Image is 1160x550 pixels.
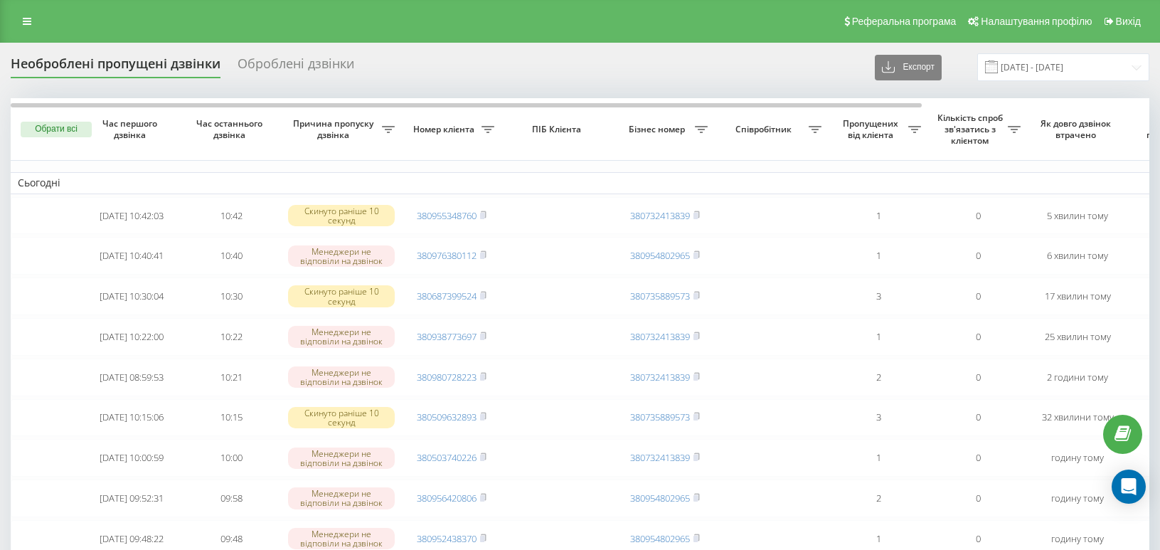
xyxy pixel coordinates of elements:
div: Скинуто раніше 10 секунд [288,407,395,428]
td: 0 [928,399,1028,437]
span: Час останнього дзвінка [193,118,270,140]
td: 1 [829,318,928,356]
span: Співробітник [722,124,809,135]
td: 25 хвилин тому [1028,318,1127,356]
a: 380976380112 [417,249,477,262]
td: [DATE] 08:59:53 [82,359,181,396]
td: [DATE] 10:42:03 [82,197,181,235]
td: [DATE] 09:52:31 [82,480,181,517]
div: Необроблені пропущені дзвінки [11,56,220,78]
span: Бізнес номер [622,124,695,135]
span: Вихід [1116,16,1141,27]
a: 380980728223 [417,371,477,384]
td: 0 [928,197,1028,235]
span: Кількість спроб зв'язатись з клієнтом [935,112,1008,146]
a: 380732413839 [630,371,690,384]
td: 10:21 [181,359,281,396]
td: 1 [829,237,928,275]
td: 0 [928,439,1028,477]
a: 380732413839 [630,209,690,222]
td: 2 години тому [1028,359,1127,396]
a: 380509632893 [417,411,477,423]
td: годину тому [1028,480,1127,517]
a: 380732413839 [630,330,690,343]
a: 380956420806 [417,492,477,504]
a: 380954802965 [630,532,690,545]
a: 380735889573 [630,290,690,302]
div: Менеджери не відповіли на дзвінок [288,448,395,469]
a: 380952438370 [417,532,477,545]
td: [DATE] 10:40:41 [82,237,181,275]
div: Менеджери не відповіли на дзвінок [288,487,395,509]
span: Як довго дзвінок втрачено [1039,118,1116,140]
div: Скинуто раніше 10 секунд [288,205,395,226]
a: 380732413839 [630,451,690,464]
div: Скинуто раніше 10 секунд [288,285,395,307]
div: Менеджери не відповіли на дзвінок [288,528,395,549]
td: 10:00 [181,439,281,477]
span: Пропущених від клієнта [836,118,908,140]
div: Менеджери не відповіли на дзвінок [288,366,395,388]
div: Менеджери не відповіли на дзвінок [288,245,395,267]
td: 17 хвилин тому [1028,277,1127,315]
td: [DATE] 10:30:04 [82,277,181,315]
td: годину тому [1028,439,1127,477]
td: 5 хвилин тому [1028,197,1127,235]
td: 10:40 [181,237,281,275]
td: 2 [829,359,928,396]
td: 10:42 [181,197,281,235]
span: Номер клієнта [409,124,481,135]
td: 10:15 [181,399,281,437]
td: 3 [829,277,928,315]
td: 10:22 [181,318,281,356]
td: 0 [928,318,1028,356]
a: 380955348760 [417,209,477,222]
span: Час першого дзвінка [93,118,170,140]
td: 3 [829,399,928,437]
a: 380954802965 [630,492,690,504]
td: 6 хвилин тому [1028,237,1127,275]
button: Обрати всі [21,122,92,137]
td: 0 [928,359,1028,396]
div: Менеджери не відповіли на дзвінок [288,326,395,347]
a: 380954802965 [630,249,690,262]
td: 1 [829,439,928,477]
button: Експорт [875,55,942,80]
a: 380687399524 [417,290,477,302]
td: 0 [928,277,1028,315]
span: Реферальна програма [852,16,957,27]
td: 10:30 [181,277,281,315]
div: Оброблені дзвінки [238,56,354,78]
td: 0 [928,480,1028,517]
a: 380503740226 [417,451,477,464]
td: [DATE] 10:00:59 [82,439,181,477]
span: ПІБ Клієнта [514,124,603,135]
div: Open Intercom Messenger [1112,470,1146,504]
span: Налаштування профілю [981,16,1092,27]
span: Причина пропуску дзвінка [288,118,382,140]
td: 1 [829,197,928,235]
td: 09:58 [181,480,281,517]
td: 32 хвилини тому [1028,399,1127,437]
a: 380938773697 [417,330,477,343]
td: [DATE] 10:15:06 [82,399,181,437]
a: 380735889573 [630,411,690,423]
td: [DATE] 10:22:00 [82,318,181,356]
td: 2 [829,480,928,517]
td: 0 [928,237,1028,275]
